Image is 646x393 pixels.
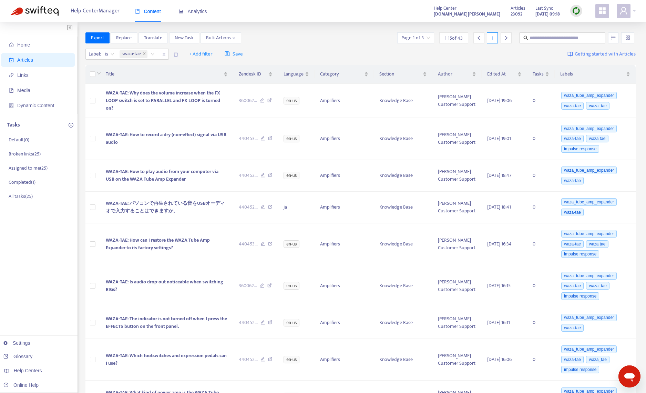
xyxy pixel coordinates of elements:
[17,72,29,78] span: Links
[586,102,609,110] span: waza_tae
[560,70,625,78] span: Labels
[611,35,616,40] span: unordered-list
[561,92,617,99] span: waza_tube_amp_expander
[120,50,147,58] span: waza-tae
[561,356,584,363] span: waza-tae
[561,198,617,206] span: waza_tube_amp_expander
[586,240,608,248] span: waza tae
[561,145,599,153] span: impulse response
[173,52,178,57] span: delete
[487,97,512,104] span: [DATE] 19:06
[232,36,236,40] span: down
[374,339,432,381] td: Knowledge Base
[219,49,248,60] button: saveSave
[561,135,584,142] span: waza-tae
[432,339,482,381] td: [PERSON_NAME] Customer Support
[567,51,573,57] img: image-link
[487,134,511,142] span: [DATE] 19:01
[315,192,373,223] td: Amplifiers
[315,65,373,84] th: Category
[504,36,509,40] span: right
[9,136,29,143] p: Default ( 0 )
[86,49,102,59] span: Label :
[315,118,373,160] td: Amplifiers
[379,70,421,78] span: Section
[487,355,512,363] span: [DATE] 16:06
[527,160,555,192] td: 0
[315,160,373,192] td: Amplifiers
[572,7,581,15] img: sync.dc5367851b00ba804db3.png
[3,354,32,359] a: Glossary
[69,123,73,128] span: plus-circle
[284,70,304,78] span: Language
[85,32,110,43] button: Export
[608,32,619,43] button: unordered-list
[511,10,522,18] strong: 23092
[284,97,299,104] span: en-us
[284,172,299,179] span: en-us
[561,102,584,110] span: waza-tae
[122,50,141,58] span: waza-tae
[144,34,162,42] span: Translate
[278,192,315,223] td: ja
[9,193,33,200] p: All tasks ( 25 )
[179,9,207,14] span: Analytics
[184,49,218,60] button: + Add filter
[189,50,213,58] span: + Add filter
[527,307,555,339] td: 0
[135,9,140,14] span: book
[487,70,516,78] span: Edited At
[315,307,373,339] td: Amplifiers
[598,7,606,15] span: appstore
[160,50,168,59] span: close
[105,49,114,59] span: is
[535,10,560,18] strong: [DATE] 09:18
[106,278,223,293] span: WAZA-TAE: Is audio drop-out noticeable when switching RIGs?
[482,65,527,84] th: Edited At
[284,319,299,326] span: en-us
[111,32,137,43] button: Replace
[315,84,373,118] td: Amplifiers
[143,52,146,56] span: close
[561,125,617,132] span: waza_tube_amp_expander
[239,172,258,179] span: 440452 ...
[561,209,584,216] span: waza-tae
[434,10,500,18] strong: [DOMAIN_NAME][PERSON_NAME]
[169,32,199,43] button: New Task
[487,240,512,248] span: [DATE] 16:34
[618,365,640,387] iframe: メッセージングウィンドウの起動ボタン、進行中の会話
[225,51,230,56] span: save
[17,88,30,93] span: Media
[432,65,482,84] th: Author
[561,167,617,174] span: waza_tube_amp_expander
[567,49,636,60] a: Getting started with Articles
[432,307,482,339] td: [PERSON_NAME] Customer Support
[91,34,104,42] span: Export
[315,223,373,265] td: Amplifiers
[315,265,373,307] td: Amplifiers
[527,65,555,84] th: Tasks
[561,314,617,321] span: waza_tube_amp_expander
[619,7,628,15] span: user
[487,32,498,43] div: 1
[438,70,471,78] span: Author
[487,203,511,211] span: [DATE] 18:41
[17,57,33,63] span: Articles
[523,36,528,40] span: search
[14,368,42,373] span: Help Centers
[9,164,48,172] p: Assigned to me ( 25 )
[561,282,584,290] span: waza-tae
[175,34,194,42] span: New Task
[476,36,481,40] span: left
[201,32,241,43] button: Bulk Actionsdown
[575,50,636,58] span: Getting started with Articles
[487,171,512,179] span: [DATE] 18:47
[445,34,463,42] span: 1 - 15 of 43
[434,4,457,12] span: Help Center
[17,103,54,108] span: Dynamic Content
[10,6,59,16] img: Swifteq
[7,121,20,129] p: Tasks
[315,339,373,381] td: Amplifiers
[555,65,636,84] th: Labels
[135,9,161,14] span: Content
